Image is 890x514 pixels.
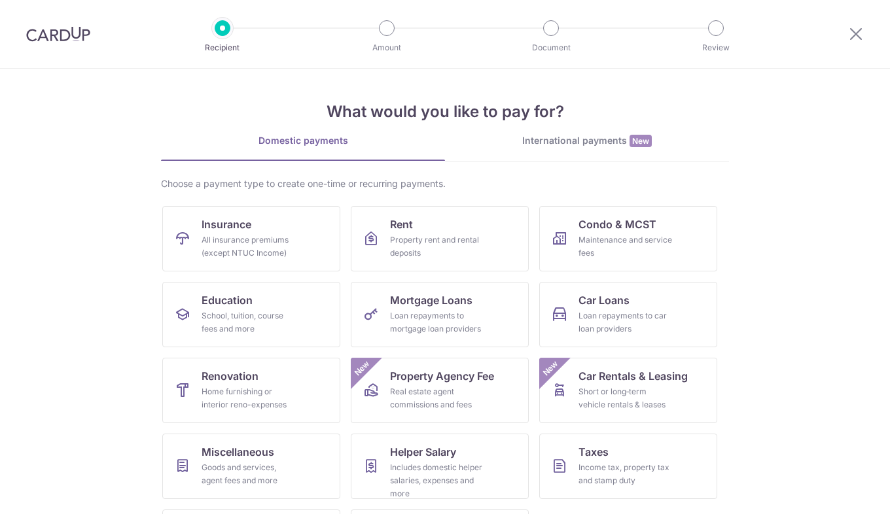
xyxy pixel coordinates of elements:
span: Car Rentals & Leasing [578,368,688,384]
a: RenovationHome furnishing or interior reno-expenses [162,358,340,423]
div: International payments [445,134,729,148]
span: Helper Salary [390,444,456,460]
p: Amount [338,41,435,54]
div: School, tuition, course fees and more [202,309,296,335]
div: Loan repayments to mortgage loan providers [390,309,484,335]
a: RentProperty rent and rental deposits [351,206,529,271]
span: New [630,135,652,147]
div: Income tax, property tax and stamp duty [578,461,673,487]
a: Car Rentals & LeasingShort or long‑term vehicle rentals & leasesNew [539,358,717,423]
a: TaxesIncome tax, property tax and stamp duty [539,434,717,499]
div: Domestic payments [161,134,445,147]
p: Document [503,41,599,54]
span: Miscellaneous [202,444,274,460]
p: Recipient [174,41,271,54]
div: Home furnishing or interior reno-expenses [202,385,296,411]
span: Mortgage Loans [390,292,472,308]
div: Maintenance and service fees [578,233,673,260]
a: Condo & MCSTMaintenance and service fees [539,206,717,271]
span: Car Loans [578,292,630,308]
div: Choose a payment type to create one-time or recurring payments. [161,177,729,190]
span: Education [202,292,253,308]
span: Insurance [202,216,251,232]
div: Real estate agent commissions and fees [390,385,484,411]
span: Property Agency Fee [390,368,494,384]
a: Mortgage LoansLoan repayments to mortgage loan providers [351,282,529,347]
div: Property rent and rental deposits [390,233,484,260]
h4: What would you like to pay for? [161,100,729,124]
div: Short or long‑term vehicle rentals & leases [578,385,673,411]
span: Condo & MCST [578,216,656,232]
a: Property Agency FeeReal estate agent commissions and feesNew [351,358,529,423]
a: MiscellaneousGoods and services, agent fees and more [162,434,340,499]
div: Goods and services, agent fees and more [202,461,296,487]
div: Includes domestic helper salaries, expenses and more [390,461,484,500]
span: Renovation [202,368,258,384]
div: Loan repayments to car loan providers [578,309,673,335]
iframe: Opens a widget where you can find more information [806,475,877,507]
span: New [351,358,373,379]
a: InsuranceAll insurance premiums (except NTUC Income) [162,206,340,271]
a: EducationSchool, tuition, course fees and more [162,282,340,347]
span: New [540,358,561,379]
a: Helper SalaryIncludes domestic helper salaries, expenses and more [351,434,529,499]
span: Taxes [578,444,609,460]
span: Rent [390,216,413,232]
a: Car LoansLoan repayments to car loan providers [539,282,717,347]
img: CardUp [26,26,90,42]
p: Review [667,41,764,54]
div: All insurance premiums (except NTUC Income) [202,233,296,260]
